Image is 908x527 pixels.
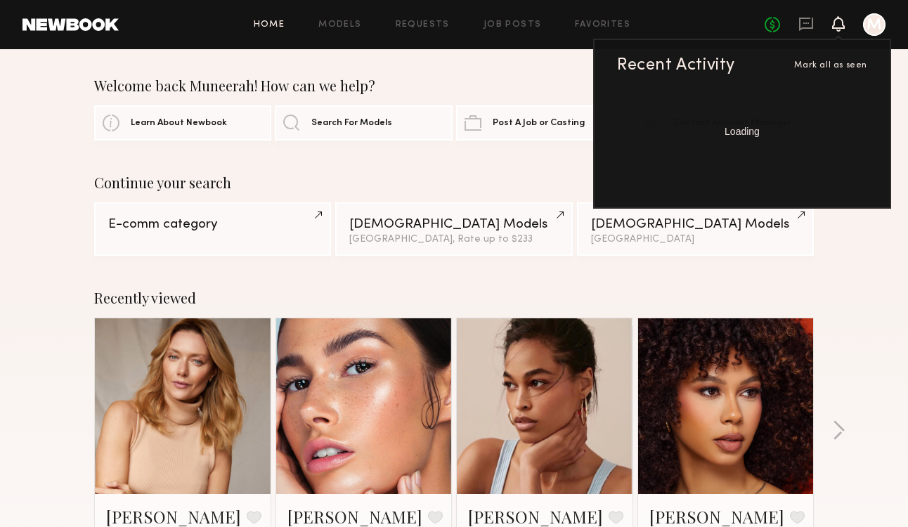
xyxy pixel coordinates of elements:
div: Welcome back Muneerah! How can we help? [94,77,814,94]
a: Learn About Newbook [94,105,271,141]
div: [GEOGRAPHIC_DATA] [591,235,800,245]
div: E-comm category [108,218,317,231]
div: Recent Activity [617,57,735,74]
a: M [863,13,886,36]
span: Search For Models [311,119,392,128]
span: Mark all as seen [794,61,867,70]
div: [DEMOGRAPHIC_DATA] Models [349,218,558,231]
span: Loading [725,126,760,136]
a: Models [318,20,361,30]
a: Search For Models [275,105,452,141]
a: [DEMOGRAPHIC_DATA] Models[GEOGRAPHIC_DATA], Rate up to $233 [335,202,572,256]
a: [DEMOGRAPHIC_DATA] Models[GEOGRAPHIC_DATA] [577,202,814,256]
span: Learn About Newbook [131,119,227,128]
a: Job Posts [484,20,542,30]
span: Post A Job or Casting [493,119,585,128]
div: Continue your search [94,174,814,191]
a: Favorites [575,20,630,30]
div: [DEMOGRAPHIC_DATA] Models [591,218,800,231]
a: E-comm category [94,202,331,256]
a: Post A Job or Casting [456,105,633,141]
a: Home [254,20,285,30]
div: [GEOGRAPHIC_DATA], Rate up to $233 [349,235,558,245]
div: Recently viewed [94,289,814,306]
a: Requests [396,20,450,30]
